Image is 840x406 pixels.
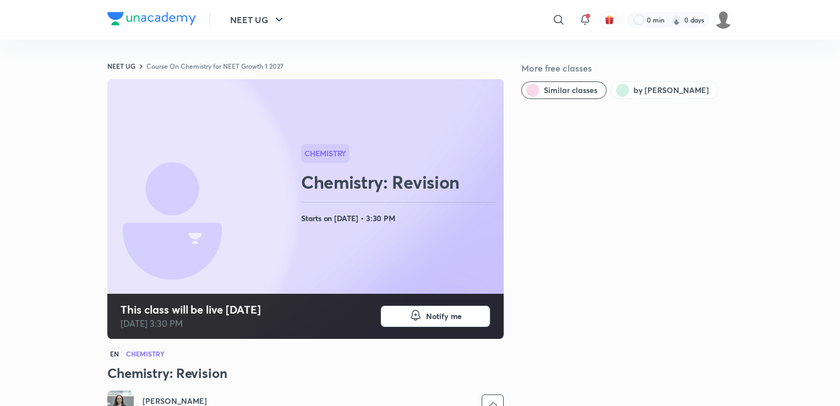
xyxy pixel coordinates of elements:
[107,364,504,382] h3: Chemistry: Revision
[521,62,733,75] h5: More free classes
[611,81,718,99] button: by Shaheli Mondal
[634,85,709,96] span: by Shaheli Mondal
[121,317,261,330] p: [DATE] 3:30 PM
[126,350,164,357] h4: Chemistry
[671,14,682,25] img: streak
[107,12,196,28] a: Company Logo
[121,303,261,317] h4: This class will be live [DATE]
[107,348,122,360] span: EN
[301,171,499,193] h2: Chemistry: Revision
[426,311,462,322] span: Notify me
[604,15,614,25] img: avatar
[107,12,196,25] img: Company Logo
[301,211,499,226] h4: Starts on [DATE] • 3:30 PM
[107,62,135,70] a: NEET UG
[146,62,283,70] a: Course On Chemistry for NEET Growth 1 2027
[601,11,618,29] button: avatar
[223,9,292,31] button: NEET UG
[380,305,490,327] button: Notify me
[714,10,733,29] img: NamrataDHiremath
[544,85,597,96] span: Similar classes
[521,81,607,99] button: Similar classes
